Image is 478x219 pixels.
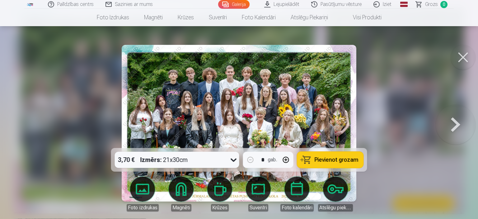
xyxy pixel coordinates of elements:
[335,9,389,26] a: Visi produkti
[283,9,335,26] a: Atslēgu piekariņi
[268,156,277,164] div: gab.
[241,177,276,212] a: Suvenīri
[127,204,159,212] div: Foto izdrukas
[248,204,268,212] div: Suvenīri
[211,204,229,212] div: Krūzes
[315,157,358,163] span: Pievienot grozam
[279,177,314,212] a: Foto kalendāri
[115,152,138,168] div: 3,70 €
[202,177,237,212] a: Krūzes
[164,177,199,212] a: Magnēti
[318,204,353,212] div: Atslēgu piekariņi
[140,155,162,164] strong: Izmērs :
[440,1,448,8] span: 0
[201,9,234,26] a: Suvenīri
[318,177,353,212] a: Atslēgu piekariņi
[125,177,160,212] a: Foto izdrukas
[425,1,438,8] span: Grozs
[171,204,191,212] div: Magnēti
[137,9,170,26] a: Magnēti
[140,152,188,168] div: 21x30cm
[27,2,34,6] img: /fa3
[280,204,314,212] div: Foto kalendāri
[89,9,137,26] a: Foto izdrukas
[234,9,283,26] a: Foto kalendāri
[170,9,201,26] a: Krūzes
[297,152,363,168] button: Pievienot grozam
